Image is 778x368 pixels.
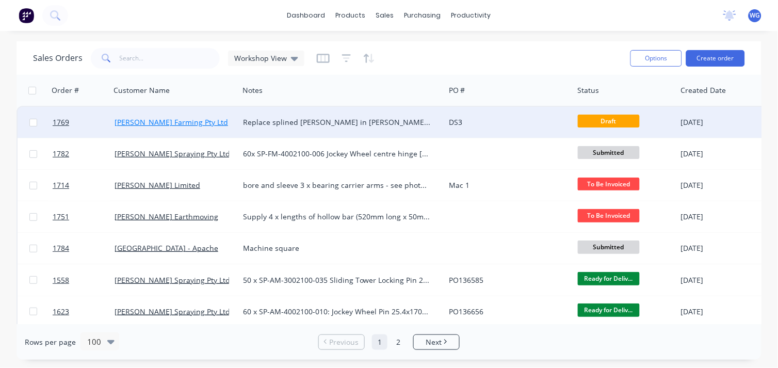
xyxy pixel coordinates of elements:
[414,337,459,347] a: Next page
[578,178,640,190] span: To Be Invoiced
[53,243,69,253] span: 1784
[115,149,230,158] a: [PERSON_NAME] Spraying Pty Ltd
[449,85,465,95] div: PO #
[120,48,220,69] input: Search...
[314,334,464,350] ul: Pagination
[686,50,745,67] button: Create order
[578,241,640,253] span: Submitted
[680,243,757,253] div: [DATE]
[53,201,115,232] a: 1751
[680,275,757,285] div: [DATE]
[115,212,218,221] a: [PERSON_NAME] Earthmoving
[115,275,230,285] a: [PERSON_NAME] Spraying Pty Ltd
[53,149,69,159] span: 1782
[680,180,757,190] div: [DATE]
[680,307,757,317] div: [DATE]
[53,170,115,201] a: 1714
[371,8,399,23] div: sales
[680,212,757,222] div: [DATE]
[243,275,431,285] div: 50 x SP-AM-3002100-035 Sliding Tower Locking Pin 25.4x170mm Zinc Cycle Times for Pin OP 1 - 5:30 ...
[114,85,170,95] div: Customer Name
[578,303,640,316] span: Ready for Deliv...
[578,85,599,95] div: Status
[33,53,83,63] h1: Sales Orders
[680,149,757,159] div: [DATE]
[242,85,263,95] div: Notes
[234,53,287,63] span: Workshop View
[578,209,640,222] span: To Be Invoiced
[52,85,79,95] div: Order #
[115,307,230,316] a: [PERSON_NAME] Spraying Pty Ltd
[243,180,431,190] div: bore and sleeve 3 x bearing carrier arms - see photos had to build up end with tig because wall w...
[53,138,115,169] a: 1782
[53,180,69,190] span: 1714
[53,107,115,138] a: 1769
[680,117,757,127] div: [DATE]
[53,212,69,222] span: 1751
[578,146,640,159] span: Submitted
[330,337,359,347] span: Previous
[750,11,760,20] span: WG
[53,117,69,127] span: 1769
[681,85,726,95] div: Created Date
[115,117,228,127] a: [PERSON_NAME] Farming Pty Ltd
[426,337,442,347] span: Next
[282,8,331,23] a: dashboard
[449,117,563,127] div: DS3
[578,115,640,127] span: Draft
[372,334,387,350] a: Page 1 is your current page
[331,8,371,23] div: products
[115,243,218,253] a: [GEOGRAPHIC_DATA] - Apache
[53,233,115,264] a: 1784
[399,8,446,23] div: purchasing
[53,296,115,327] a: 1623
[446,8,496,23] div: productivity
[319,337,364,347] a: Previous page
[243,212,431,222] div: Supply 4 x lengths of hollow bar (520mm long x 50mm ID) Supply 4 x lengths of 50mm shaft x 700mm ...
[630,50,682,67] button: Options
[449,275,563,285] div: PO136585
[243,243,431,253] div: Machine square
[53,265,115,296] a: 1558
[243,307,431,317] div: 60 x SP-AM-4002100-010: Jockey Wheel Pin 25.4x170mm Cycle Times OP 1 - 00:54 OP 2 - 3:30
[391,334,406,350] a: Page 2
[449,180,563,190] div: Mac 1
[53,307,69,317] span: 1623
[243,149,431,159] div: 60x SP-FM-4002100-006 Jockey Wheel centre hinge [PERSON_NAME] Cycle Times Op 1 - 1:42
[19,8,34,23] img: Factory
[115,180,200,190] a: [PERSON_NAME] Limited
[578,272,640,285] span: Ready for Deliv...
[25,337,76,347] span: Rows per page
[449,307,563,317] div: PO136656
[53,275,69,285] span: 1558
[243,117,431,127] div: Replace splined [PERSON_NAME] in [PERSON_NAME] end Spline provided by [PERSON_NAME]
